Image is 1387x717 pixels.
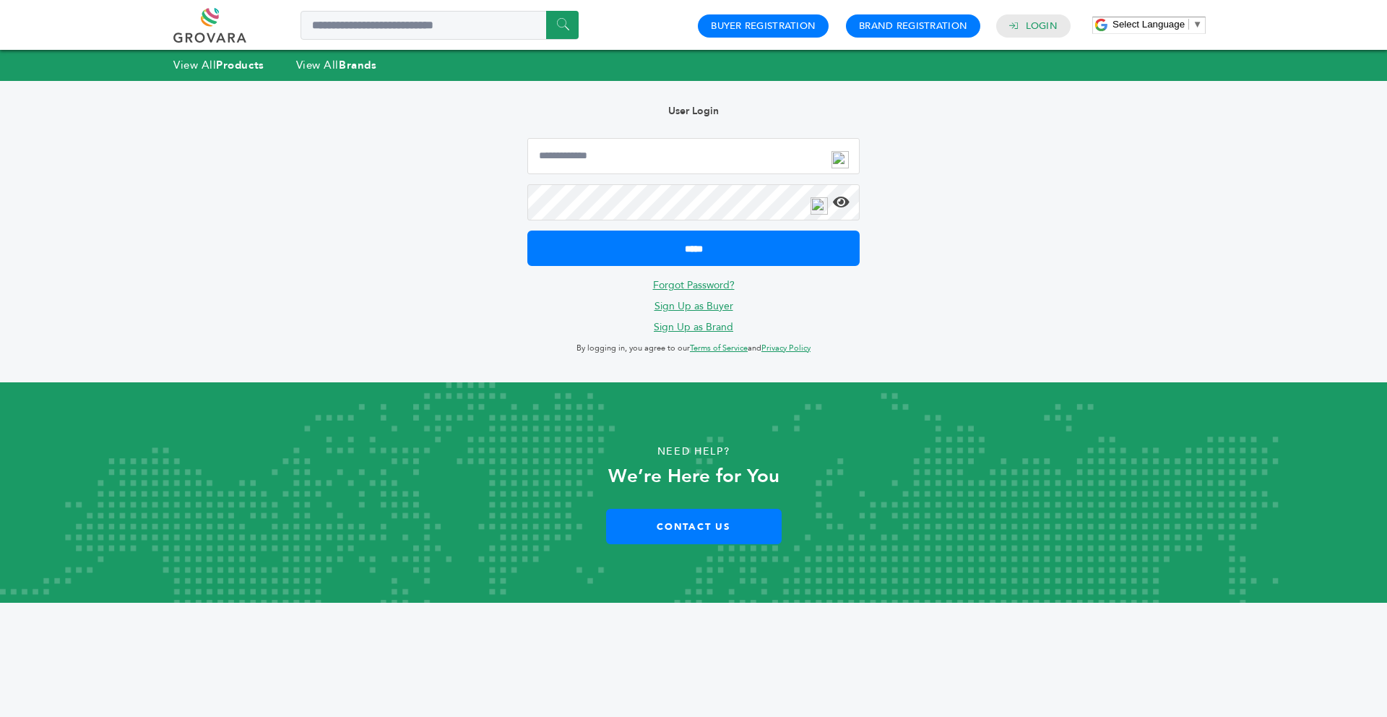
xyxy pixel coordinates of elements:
[1026,20,1058,33] a: Login
[296,58,377,72] a: View AllBrands
[173,58,264,72] a: View AllProducts
[216,58,264,72] strong: Products
[654,299,733,313] a: Sign Up as Buyer
[1112,19,1185,30] span: Select Language
[668,104,719,118] b: User Login
[69,441,1318,463] p: Need Help?
[859,20,967,33] a: Brand Registration
[1112,19,1202,30] a: Select Language​
[527,340,860,357] p: By logging in, you agree to our and
[831,151,849,168] img: npw-badge-icon-locked.svg
[606,509,782,544] a: Contact Us
[301,11,579,40] input: Search a product or brand...
[1188,19,1189,30] span: ​
[653,278,735,292] a: Forgot Password?
[527,184,860,220] input: Password
[527,138,860,174] input: Email Address
[339,58,376,72] strong: Brands
[690,343,748,353] a: Terms of Service
[761,343,811,353] a: Privacy Policy
[711,20,816,33] a: Buyer Registration
[654,320,733,334] a: Sign Up as Brand
[1193,19,1202,30] span: ▼
[811,197,828,215] img: npw-badge-icon-locked.svg
[608,463,779,489] strong: We’re Here for You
